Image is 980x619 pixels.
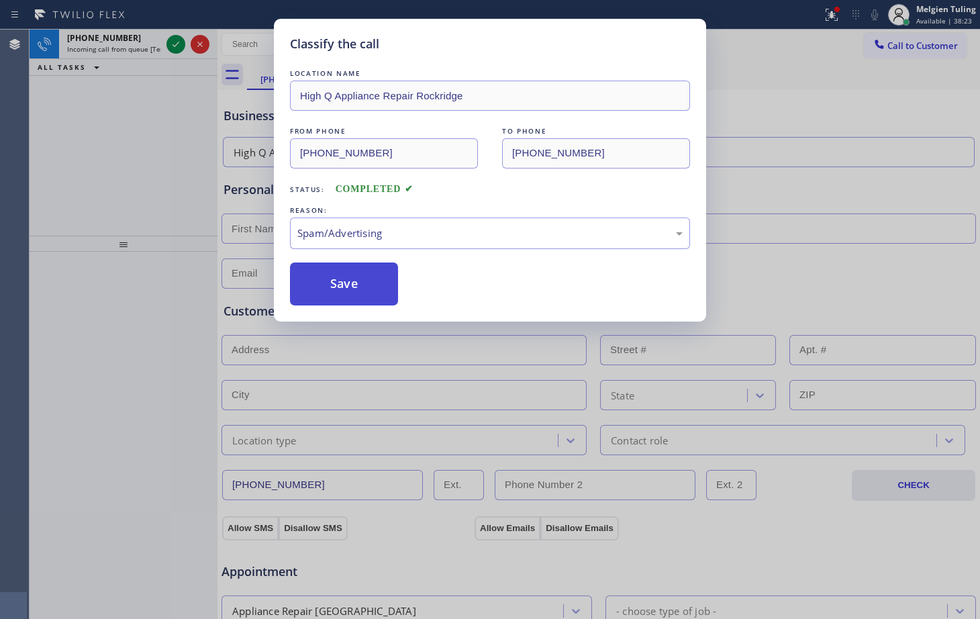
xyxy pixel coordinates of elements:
[290,124,478,138] div: FROM PHONE
[502,138,690,169] input: To phone
[290,138,478,169] input: From phone
[290,66,690,81] div: LOCATION NAME
[297,226,683,241] div: Spam/Advertising
[290,35,379,53] h5: Classify the call
[502,124,690,138] div: TO PHONE
[290,185,325,194] span: Status:
[290,263,398,305] button: Save
[290,203,690,218] div: REASON:
[336,184,413,194] span: COMPLETED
